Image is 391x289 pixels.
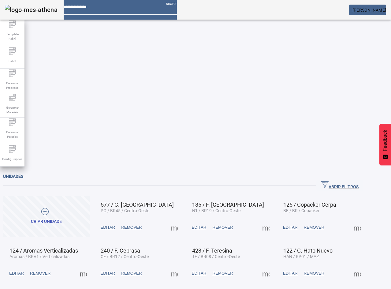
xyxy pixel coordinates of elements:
button: REMOVER [209,268,236,279]
span: EDITAR [192,270,207,276]
button: Feedback - Mostrar pesquisa [379,124,391,165]
button: REMOVER [118,222,145,233]
span: 122 / C. Hato Nuevo [283,247,333,254]
span: REMOVER [212,224,233,231]
span: 577 / C. [GEOGRAPHIC_DATA] [101,201,174,208]
span: REMOVER [121,224,142,231]
span: [PERSON_NAME] [352,8,386,13]
button: EDITAR [97,222,118,233]
button: REMOVER [301,222,327,233]
span: Gerenciar Processo [3,79,21,92]
button: REMOVER [209,222,236,233]
button: Mais [169,268,180,279]
span: 124 / Aromas Verticalizadas [9,247,78,254]
span: 125 / Copacker Cerpa [283,201,336,208]
span: PG / BR45 / Centro-Oeste [101,208,149,213]
button: Criar unidade [3,196,90,237]
span: EDITAR [283,224,298,231]
span: ABRIR FILTROS [321,181,359,190]
button: EDITAR [189,268,210,279]
button: Mais [78,268,89,279]
span: N1 / BR19 / Centro-Oeste [192,208,240,213]
span: 428 / F. Teresina [192,247,232,254]
span: Configurações [0,155,24,163]
span: EDITAR [9,270,24,276]
img: logo-mes-athena [5,5,58,15]
span: Unidades [3,174,23,179]
button: Mais [169,222,180,233]
span: 185 / F. [GEOGRAPHIC_DATA] [192,201,264,208]
button: EDITAR [189,222,210,233]
span: EDITAR [100,270,115,276]
span: CE / BR12 / Centro-Oeste [101,254,149,259]
span: REMOVER [304,270,324,276]
span: BE / BR / Copacker [283,208,319,213]
button: Mais [260,222,271,233]
button: EDITAR [280,268,301,279]
button: EDITAR [280,222,301,233]
span: Template Fabril [3,30,21,43]
button: Mais [352,222,363,233]
button: EDITAR [97,268,118,279]
button: REMOVER [27,268,54,279]
button: EDITAR [6,268,27,279]
span: EDITAR [192,224,207,231]
span: REMOVER [121,270,142,276]
span: HAN / RP01 / MAZ [283,254,319,259]
span: REMOVER [304,224,324,231]
button: Mais [260,268,271,279]
button: Mais [352,268,363,279]
span: 240 / F. Cebrasa [101,247,140,254]
span: TE / BR08 / Centro-Oeste [192,254,240,259]
span: Gerenciar Materiais [3,103,21,116]
button: REMOVER [118,268,145,279]
span: REMOVER [30,270,50,276]
button: REMOVER [301,268,327,279]
span: Gerenciar Paradas [3,128,21,141]
span: Feedback [382,130,388,151]
span: EDITAR [100,224,115,231]
div: Criar unidade [31,219,62,225]
span: REMOVER [212,270,233,276]
span: Aromas / BRV1 / Verticalizadas [9,254,69,259]
span: EDITAR [283,270,298,276]
button: ABRIR FILTROS [316,180,363,191]
span: Fabril [7,57,18,65]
